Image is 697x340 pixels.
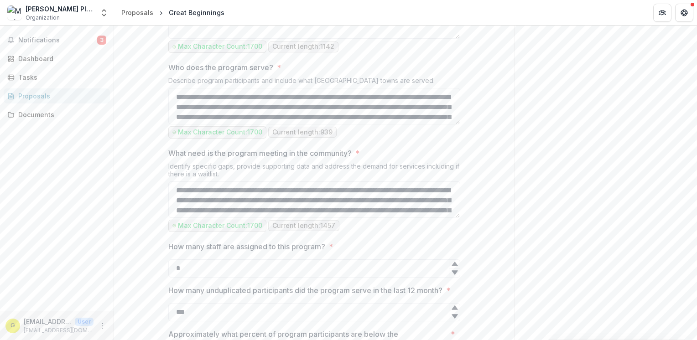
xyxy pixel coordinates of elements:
[118,6,228,19] nav: breadcrumb
[98,4,110,22] button: Open entity switcher
[18,91,103,101] div: Proposals
[18,110,103,119] div: Documents
[168,77,460,88] div: Describe program participants and include what [GEOGRAPHIC_DATA] towns are served.
[675,4,693,22] button: Get Help
[26,4,94,14] div: [PERSON_NAME] Place, Inc.
[7,5,22,20] img: Madonna Place, Inc.
[18,36,97,44] span: Notifications
[4,51,110,66] a: Dashboard
[75,318,94,326] p: User
[272,222,335,230] p: Current length: 1457
[24,317,71,326] p: [EMAIL_ADDRESS][DOMAIN_NAME]
[10,323,15,329] div: grants@madonnaplace.org
[168,162,460,181] div: Identify specific gaps, provide supporting data and address the demand for services including if ...
[653,4,671,22] button: Partners
[178,222,262,230] p: Max Character Count: 1700
[121,8,153,17] div: Proposals
[18,72,103,82] div: Tasks
[168,285,442,296] p: How many unduplicated participants did the program serve in the last 12 month?
[168,148,352,159] p: What need is the program meeting in the community?
[168,241,325,252] p: How many staff are assigned to this program?
[4,70,110,85] a: Tasks
[24,326,94,335] p: [EMAIL_ADDRESS][DOMAIN_NAME]
[169,8,224,17] div: Great Beginnings
[4,88,110,103] a: Proposals
[178,129,262,136] p: Max Character Count: 1700
[4,107,110,122] a: Documents
[272,43,334,51] p: Current length: 1142
[118,6,157,19] a: Proposals
[97,36,106,45] span: 3
[97,320,108,331] button: More
[26,14,60,22] span: Organization
[168,62,273,73] p: Who does the program serve?
[18,54,103,63] div: Dashboard
[272,129,333,136] p: Current length: 939
[178,43,262,51] p: Max Character Count: 1700
[4,33,110,47] button: Notifications3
